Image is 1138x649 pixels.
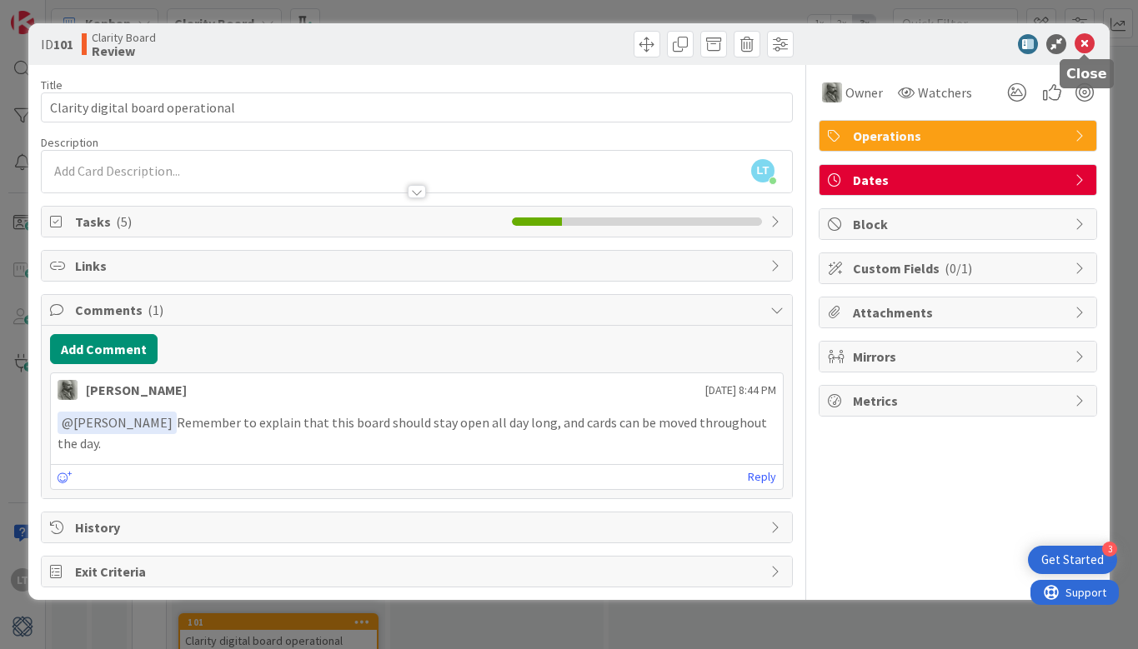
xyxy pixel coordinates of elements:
[58,380,78,400] img: PA
[41,77,63,92] label: Title
[41,92,793,122] input: type card name here...
[35,2,76,22] span: Support
[41,34,73,54] span: ID
[853,347,1066,367] span: Mirrors
[50,334,158,364] button: Add Comment
[853,170,1066,190] span: Dates
[62,414,173,431] span: [PERSON_NAME]
[41,135,98,150] span: Description
[53,36,73,52] b: 101
[748,467,776,487] a: Reply
[58,412,776,452] p: Remember to explain that this board should stay open all day long, and cards can be moved through...
[75,300,762,320] span: Comments
[75,562,762,582] span: Exit Criteria
[1066,66,1107,82] h5: Close
[1028,546,1117,574] div: Open Get Started checklist, remaining modules: 3
[845,82,883,102] span: Owner
[62,414,73,431] span: @
[116,213,132,230] span: ( 5 )
[945,260,972,277] span: ( 0/1 )
[1102,542,1117,557] div: 3
[853,126,1066,146] span: Operations
[86,380,187,400] div: [PERSON_NAME]
[92,31,156,44] span: Clarity Board
[853,302,1066,322] span: Attachments
[75,212,504,232] span: Tasks
[148,302,163,318] span: ( 1 )
[853,258,1066,278] span: Custom Fields
[75,517,762,537] span: History
[918,82,972,102] span: Watchers
[705,382,776,399] span: [DATE] 8:44 PM
[853,391,1066,411] span: Metrics
[853,214,1066,234] span: Block
[751,159,775,182] span: LT
[75,256,762,276] span: Links
[822,82,842,102] img: PA
[1041,552,1104,568] div: Get Started
[92,44,156,57] b: Review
